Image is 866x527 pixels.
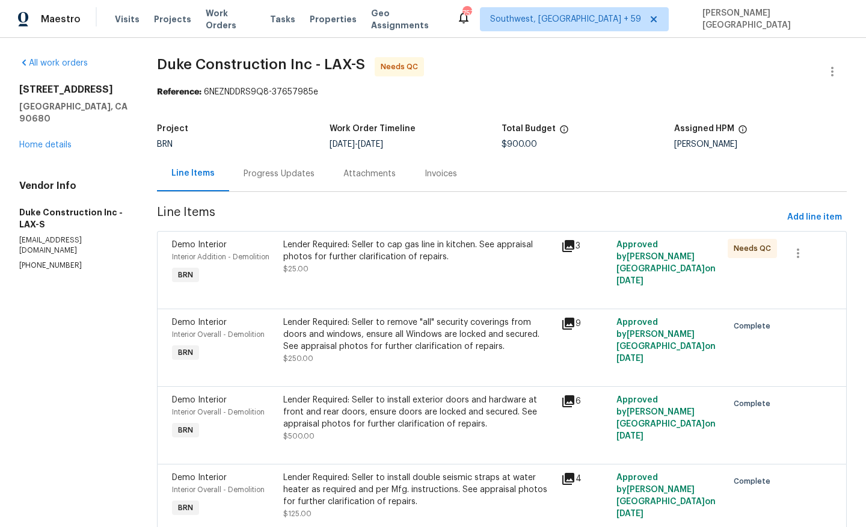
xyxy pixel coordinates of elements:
span: Needs QC [734,242,776,254]
span: $900.00 [502,140,537,149]
span: [DATE] [616,432,643,440]
b: Reference: [157,88,201,96]
span: Complete [734,475,775,487]
span: Properties [310,13,357,25]
div: 4 [561,472,609,486]
span: Projects [154,13,191,25]
span: Approved by [PERSON_NAME][GEOGRAPHIC_DATA] on [616,318,716,363]
div: Lender Required: Seller to cap gas line in kitchen. See appraisal photos for further clarificatio... [283,239,554,263]
p: [PHONE_NUMBER] [19,260,128,271]
span: BRN [173,424,198,436]
span: Interior Overall - Demolition [172,331,265,338]
span: The total cost of line items that have been proposed by Opendoor. This sum includes line items th... [559,125,569,140]
span: Geo Assignments [371,7,442,31]
span: Maestro [41,13,81,25]
span: [DATE] [330,140,355,149]
span: $25.00 [283,265,309,273]
div: [PERSON_NAME] [674,140,847,149]
div: 757 [462,7,471,19]
h5: Total Budget [502,125,556,133]
span: Interior Addition - Demolition [172,253,269,260]
div: Line Items [171,167,215,179]
p: [EMAIL_ADDRESS][DOMAIN_NAME] [19,235,128,256]
h5: [GEOGRAPHIC_DATA], CA 90680 [19,100,128,125]
a: Home details [19,141,72,149]
span: BRN [157,140,173,149]
div: Lender Required: Seller to install double seismic straps at water heater as required and per Mfg.... [283,472,554,508]
span: [DATE] [616,277,643,285]
div: Lender Required: Seller to remove "all" security coverings from doors and windows, ensure all Win... [283,316,554,353]
div: Lender Required: Seller to install exterior doors and hardware at front and rear doors, ensure do... [283,394,554,430]
span: Duke Construction Inc - LAX-S [157,57,365,72]
span: Approved by [PERSON_NAME][GEOGRAPHIC_DATA] on [616,473,716,518]
div: 3 [561,239,609,253]
span: Line Items [157,206,782,229]
h5: Duke Construction Inc - LAX-S [19,206,128,230]
h5: Project [157,125,188,133]
span: Complete [734,398,775,410]
span: $500.00 [283,433,315,440]
span: Tasks [270,15,295,23]
div: 6 [561,394,609,408]
span: Needs QC [381,61,423,73]
span: Southwest, [GEOGRAPHIC_DATA] + 59 [490,13,641,25]
span: [PERSON_NAME][GEOGRAPHIC_DATA] [698,7,848,31]
span: [DATE] [358,140,383,149]
span: Complete [734,320,775,332]
a: All work orders [19,59,88,67]
span: Work Orders [206,7,256,31]
h2: [STREET_ADDRESS] [19,84,128,96]
span: Interior Overall - Demolition [172,408,265,416]
span: BRN [173,347,198,359]
span: The hpm assigned to this work order. [738,125,748,140]
span: Demo Interior [172,473,227,482]
span: Visits [115,13,140,25]
div: 6NEZNDDRS9Q8-37657985e [157,86,847,98]
span: Demo Interior [172,396,227,404]
span: $250.00 [283,355,313,362]
span: Approved by [PERSON_NAME][GEOGRAPHIC_DATA] on [616,396,716,440]
span: - [330,140,383,149]
span: BRN [173,502,198,514]
div: Attachments [343,168,396,180]
span: $125.00 [283,510,312,517]
span: Demo Interior [172,241,227,249]
button: Add line item [782,206,847,229]
span: Add line item [787,210,842,225]
span: [DATE] [616,510,643,518]
h4: Vendor Info [19,180,128,192]
div: 9 [561,316,609,331]
h5: Work Order Timeline [330,125,416,133]
span: Interior Overall - Demolition [172,486,265,493]
span: BRN [173,269,198,281]
h5: Assigned HPM [674,125,734,133]
span: Approved by [PERSON_NAME][GEOGRAPHIC_DATA] on [616,241,716,285]
div: Invoices [425,168,457,180]
span: Demo Interior [172,318,227,327]
span: [DATE] [616,354,643,363]
div: Progress Updates [244,168,315,180]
